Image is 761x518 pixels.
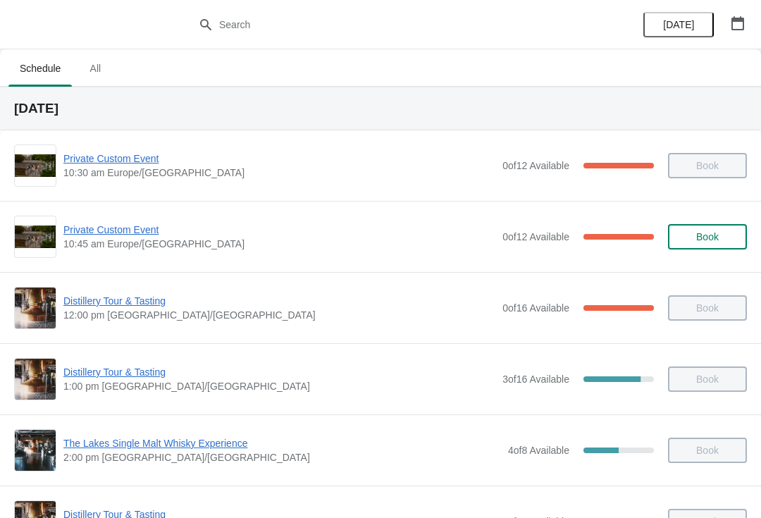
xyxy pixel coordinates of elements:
[78,56,113,81] span: All
[15,430,56,471] img: The Lakes Single Malt Whisky Experience | | 2:00 pm Europe/London
[696,231,719,242] span: Book
[14,101,747,116] h2: [DATE]
[15,154,56,178] img: Private Custom Event | | 10:30 am Europe/London
[15,226,56,249] img: Private Custom Event | | 10:45 am Europe/London
[63,450,501,464] span: 2:00 pm [GEOGRAPHIC_DATA]/[GEOGRAPHIC_DATA]
[63,365,495,379] span: Distillery Tour & Tasting
[502,302,569,314] span: 0 of 16 Available
[15,288,56,328] img: Distillery Tour & Tasting | | 12:00 pm Europe/London
[63,237,495,251] span: 10:45 am Europe/[GEOGRAPHIC_DATA]
[15,359,56,400] img: Distillery Tour & Tasting | | 1:00 pm Europe/London
[643,12,714,37] button: [DATE]
[63,223,495,237] span: Private Custom Event
[63,166,495,180] span: 10:30 am Europe/[GEOGRAPHIC_DATA]
[663,19,694,30] span: [DATE]
[508,445,569,456] span: 4 of 8 Available
[502,160,569,171] span: 0 of 12 Available
[63,152,495,166] span: Private Custom Event
[502,231,569,242] span: 0 of 12 Available
[8,56,72,81] span: Schedule
[63,308,495,322] span: 12:00 pm [GEOGRAPHIC_DATA]/[GEOGRAPHIC_DATA]
[218,12,571,37] input: Search
[502,374,569,385] span: 3 of 16 Available
[668,224,747,249] button: Book
[63,294,495,308] span: Distillery Tour & Tasting
[63,379,495,393] span: 1:00 pm [GEOGRAPHIC_DATA]/[GEOGRAPHIC_DATA]
[63,436,501,450] span: The Lakes Single Malt Whisky Experience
